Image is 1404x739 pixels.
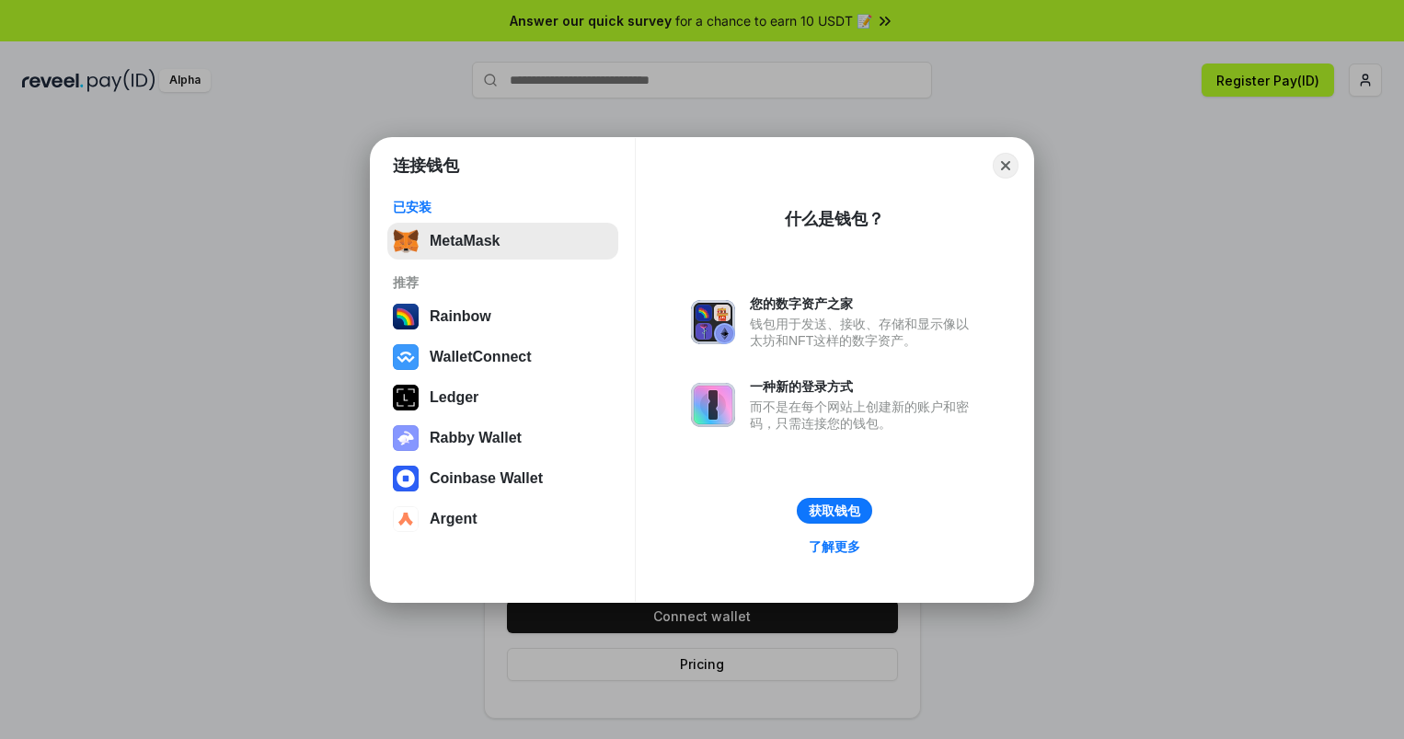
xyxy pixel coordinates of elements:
div: Coinbase Wallet [430,470,543,487]
img: svg+xml,%3Csvg%20xmlns%3D%22http%3A%2F%2Fwww.w3.org%2F2000%2Fsvg%22%20fill%3D%22none%22%20viewBox... [691,300,735,344]
img: svg+xml,%3Csvg%20xmlns%3D%22http%3A%2F%2Fwww.w3.org%2F2000%2Fsvg%22%20fill%3D%22none%22%20viewBox... [393,425,419,451]
img: svg+xml,%3Csvg%20width%3D%2228%22%20height%3D%2228%22%20viewBox%3D%220%200%2028%2028%22%20fill%3D... [393,506,419,532]
div: 钱包用于发送、接收、存储和显示像以太坊和NFT这样的数字资产。 [750,316,978,349]
div: Ledger [430,389,478,406]
div: 而不是在每个网站上创建新的账户和密码，只需连接您的钱包。 [750,398,978,432]
h1: 连接钱包 [393,155,459,177]
button: Argent [387,501,618,537]
button: Close [993,153,1018,179]
button: Ledger [387,379,618,416]
a: 了解更多 [798,535,871,559]
button: Coinbase Wallet [387,460,618,497]
img: svg+xml,%3Csvg%20width%3D%2228%22%20height%3D%2228%22%20viewBox%3D%220%200%2028%2028%22%20fill%3D... [393,344,419,370]
button: 获取钱包 [797,498,872,524]
div: Rabby Wallet [430,430,522,446]
button: Rainbow [387,298,618,335]
button: Rabby Wallet [387,420,618,456]
button: MetaMask [387,223,618,260]
div: 了解更多 [809,538,860,555]
div: 一种新的登录方式 [750,378,978,395]
img: svg+xml,%3Csvg%20fill%3D%22none%22%20height%3D%2233%22%20viewBox%3D%220%200%2035%2033%22%20width%... [393,228,419,254]
div: Rainbow [430,308,491,325]
div: 已安装 [393,199,613,215]
div: 推荐 [393,274,613,291]
div: MetaMask [430,233,500,249]
div: 获取钱包 [809,502,860,519]
div: Argent [430,511,478,527]
div: WalletConnect [430,349,532,365]
button: WalletConnect [387,339,618,375]
img: svg+xml,%3Csvg%20xmlns%3D%22http%3A%2F%2Fwww.w3.org%2F2000%2Fsvg%22%20width%3D%2228%22%20height%3... [393,385,419,410]
img: svg+xml,%3Csvg%20width%3D%2228%22%20height%3D%2228%22%20viewBox%3D%220%200%2028%2028%22%20fill%3D... [393,466,419,491]
div: 您的数字资产之家 [750,295,978,312]
img: svg+xml,%3Csvg%20xmlns%3D%22http%3A%2F%2Fwww.w3.org%2F2000%2Fsvg%22%20fill%3D%22none%22%20viewBox... [691,383,735,427]
img: svg+xml,%3Csvg%20width%3D%22120%22%20height%3D%22120%22%20viewBox%3D%220%200%20120%20120%22%20fil... [393,304,419,329]
div: 什么是钱包？ [785,208,884,230]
